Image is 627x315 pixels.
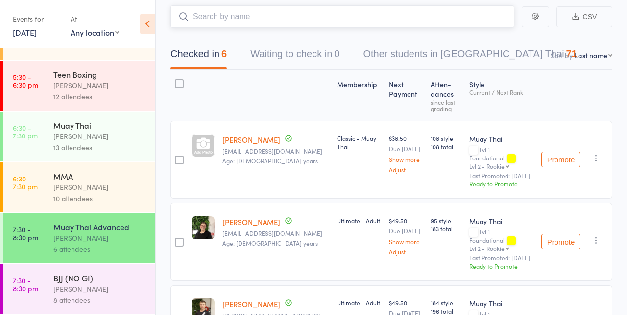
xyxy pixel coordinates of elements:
div: Lvl 1 - Foundational [469,228,533,251]
div: Classic - Muay Thai [337,134,381,151]
div: Lvl 2 - Rookie [469,163,505,169]
div: Ultimate - Adult [337,298,381,307]
span: 108 style [431,134,461,142]
label: Sort by [551,50,573,60]
a: 6:30 -7:30 pmMMA[PERSON_NAME]10 attendees [3,162,155,212]
div: [PERSON_NAME] [53,232,147,244]
div: [PERSON_NAME] [53,131,147,142]
div: Lvl 1 - Foundational [469,146,533,169]
div: Muay Thai [53,120,147,131]
small: Due [DATE] [389,227,423,234]
a: [DATE] [13,27,37,38]
button: CSV [556,6,612,27]
time: 7:30 - 8:30 pm [13,276,38,292]
div: 71 [566,48,577,59]
div: Ultimate - Adult [337,216,381,225]
div: [PERSON_NAME] [53,283,147,294]
div: 6 [221,48,227,59]
div: Muay Thai [469,134,533,144]
div: Muay Thai Advanced [53,222,147,232]
div: Muay Thai [469,216,533,226]
small: Last Promoted: [DATE] [469,172,533,179]
span: Age: [DEMOGRAPHIC_DATA] years [222,157,318,165]
a: [PERSON_NAME] [222,135,280,145]
button: Promote [541,234,580,249]
span: 95 style [431,216,461,225]
a: [PERSON_NAME] [222,217,280,227]
div: 12 attendees [53,91,147,102]
time: 5:30 - 6:30 pm [13,73,38,89]
div: Atten­dances [427,74,465,116]
div: At [71,11,119,27]
div: [PERSON_NAME] [53,80,147,91]
a: [PERSON_NAME] [222,299,280,309]
button: Other students in [GEOGRAPHIC_DATA] Thai71 [363,44,577,69]
div: [PERSON_NAME] [53,181,147,193]
div: Ready to Promote [469,180,533,188]
div: MMA [53,171,147,181]
a: 7:30 -8:30 pmMuay Thai Advanced[PERSON_NAME]6 attendees [3,213,155,263]
time: 6:30 - 7:30 pm [13,124,38,139]
small: darrenboylebizcan@gmail.com [222,148,329,155]
a: Adjust [389,248,423,255]
a: 7:30 -8:30 pmBJJ (NO GI)[PERSON_NAME]8 attendees [3,264,155,314]
div: 10 attendees [53,193,147,204]
div: 6 attendees [53,244,147,255]
div: Last name [575,50,607,60]
div: $38.50 [389,134,423,173]
div: Muay Thai [469,298,533,308]
span: Age: [DEMOGRAPHIC_DATA] years [222,239,318,247]
time: 6:30 - 7:30 pm [13,175,38,190]
div: Any location [71,27,119,38]
a: Show more [389,238,423,245]
button: Checked in6 [170,44,227,69]
div: 13 attendees [53,142,147,153]
time: 7:30 - 8:30 pm [13,225,38,241]
div: Current / Next Rank [469,89,533,95]
div: Next Payment [385,74,427,116]
div: 8 attendees [53,294,147,306]
button: Waiting to check in0 [250,44,339,69]
div: Teen Boxing [53,69,147,80]
div: Events for [13,11,61,27]
a: Show more [389,156,423,162]
small: oliviacawley@gmail.com [222,230,329,237]
img: image1723105881.png [192,216,215,239]
a: 5:30 -6:30 pmTeen Boxing[PERSON_NAME]12 attendees [3,61,155,111]
small: Due [DATE] [389,145,423,152]
span: 184 style [431,298,461,307]
span: 108 total [431,142,461,151]
div: Membership [333,74,385,116]
div: since last grading [431,99,461,112]
small: Last Promoted: [DATE] [469,254,533,261]
div: Lvl 2 - Rookie [469,245,505,251]
span: 196 total [431,307,461,315]
a: 6:30 -7:30 pmMuay Thai[PERSON_NAME]13 attendees [3,112,155,161]
a: Adjust [389,166,423,173]
div: BJJ (NO GI) [53,272,147,283]
span: 183 total [431,225,461,233]
div: 0 [334,48,339,59]
div: Style [465,74,537,116]
input: Search by name [170,5,514,28]
button: Promote [541,152,580,167]
div: $49.50 [389,216,423,255]
div: Ready to Promote [469,262,533,270]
